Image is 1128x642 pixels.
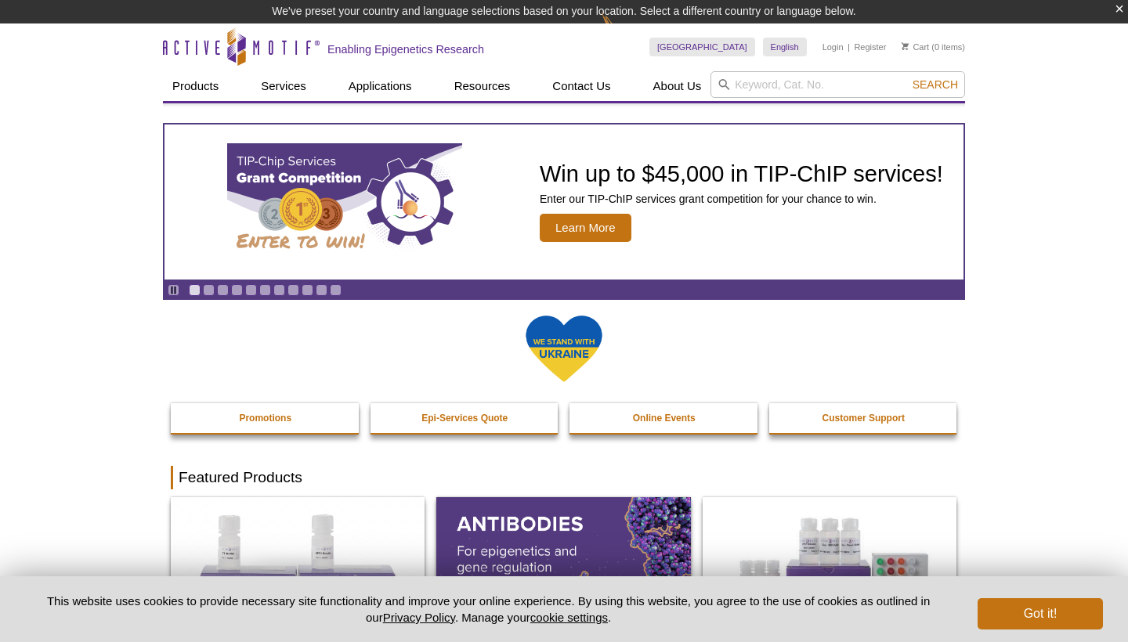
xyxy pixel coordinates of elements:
[540,192,943,206] p: Enter our TIP-ChIP services grant competition for your chance to win.
[854,41,886,52] a: Register
[763,38,807,56] a: English
[327,42,484,56] h2: Enabling Epigenetics Research
[569,403,759,433] a: Online Events
[163,71,228,101] a: Products
[302,284,313,296] a: Go to slide 9
[217,284,229,296] a: Go to slide 3
[644,71,711,101] a: About Us
[168,284,179,296] a: Toggle autoplay
[339,71,421,101] a: Applications
[540,214,631,242] span: Learn More
[164,124,963,280] a: TIP-ChIP Services Grant Competition Win up to $45,000 in TIP-ChIP services! Enter our TIP-ChIP se...
[227,143,462,261] img: TIP-ChIP Services Grant Competition
[769,403,959,433] a: Customer Support
[383,611,455,624] a: Privacy Policy
[251,71,316,101] a: Services
[902,42,909,50] img: Your Cart
[913,78,958,91] span: Search
[273,284,285,296] a: Go to slide 7
[245,284,257,296] a: Go to slide 5
[316,284,327,296] a: Go to slide 10
[710,71,965,98] input: Keyword, Cat. No.
[203,284,215,296] a: Go to slide 2
[602,12,643,49] img: Change Here
[902,38,965,56] li: (0 items)
[530,611,608,624] button: cookie settings
[239,413,291,424] strong: Promotions
[371,403,560,433] a: Epi-Services Quote
[525,314,603,384] img: We Stand With Ukraine
[259,284,271,296] a: Go to slide 6
[908,78,963,92] button: Search
[649,38,755,56] a: [GEOGRAPHIC_DATA]
[164,124,963,280] article: TIP-ChIP Services Grant Competition
[822,41,844,52] a: Login
[848,38,850,56] li: |
[189,284,201,296] a: Go to slide 1
[171,403,360,433] a: Promotions
[287,284,299,296] a: Go to slide 8
[633,413,696,424] strong: Online Events
[231,284,243,296] a: Go to slide 4
[540,162,943,186] h2: Win up to $45,000 in TIP-ChIP services!
[25,593,952,626] p: This website uses cookies to provide necessary site functionality and improve your online experie...
[445,71,520,101] a: Resources
[543,71,620,101] a: Contact Us
[978,598,1103,629] button: Got it!
[822,413,905,424] strong: Customer Support
[330,284,342,296] a: Go to slide 11
[421,413,508,424] strong: Epi-Services Quote
[902,41,929,52] a: Cart
[171,466,957,489] h2: Featured Products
